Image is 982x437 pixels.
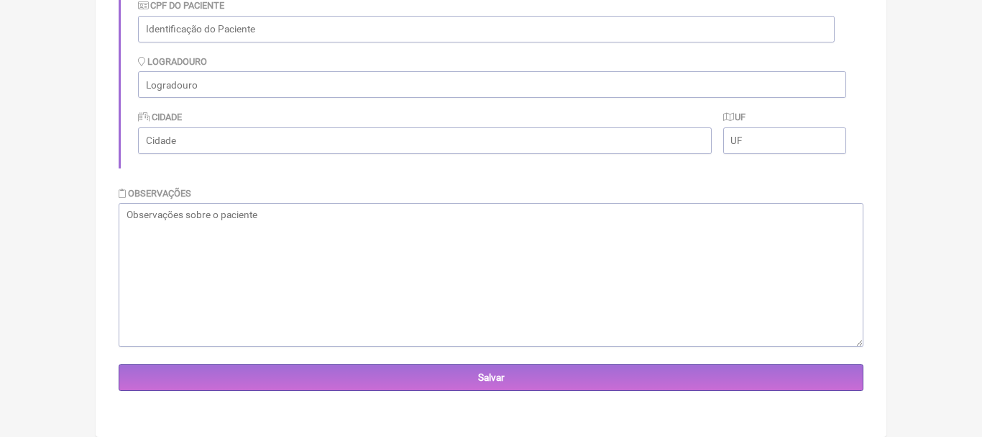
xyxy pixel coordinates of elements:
[138,112,182,122] label: Cidade
[119,364,863,391] input: Salvar
[138,127,712,154] input: Cidade
[723,127,846,154] input: UF
[138,71,846,98] input: Logradouro
[138,56,207,67] label: Logradouro
[119,188,191,199] label: Observações
[723,112,746,122] label: UF
[138,16,835,42] input: Identificação do Paciente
